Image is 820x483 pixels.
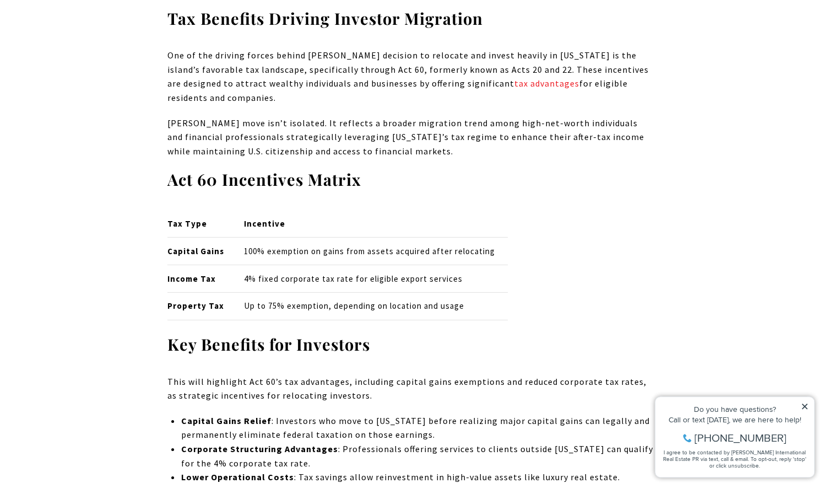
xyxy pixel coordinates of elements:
[514,78,579,89] a: tax advantages - open in a new tab
[243,245,508,259] p: 100% exemption on gains from assets acquired after relocating
[181,414,653,442] p: : Investors who move to [US_STATE] before realizing major capital gains can legally and permanent...
[167,273,216,284] strong: Income Tax
[181,471,294,482] strong: Lower Operational Costs
[12,25,159,33] div: Do you have questions?
[14,68,157,89] span: I agree to be contacted by [PERSON_NAME] International Real Estate PR via text, call & email. To ...
[243,218,285,229] strong: Incentive
[45,52,137,63] span: [PHONE_NUMBER]
[167,169,361,190] strong: Act 60 Incentives Matrix
[167,300,224,311] strong: Property Tax
[167,49,653,105] p: One of the driving forces behind [PERSON_NAME] decision to relocate and invest heavily in [US_STA...
[167,116,653,159] p: [PERSON_NAME] move isn’t isolated. It reflects a broader migration trend among high-net-worth ind...
[167,8,483,29] strong: Tax Benefits Driving Investor Migration
[12,35,159,43] div: Call or text [DATE], we are here to help!
[243,299,508,313] p: Up to 75% exemption, depending on location and usage
[181,443,338,454] strong: Corporate Structuring Advantages
[243,272,508,286] p: 4% fixed corporate tax rate for eligible export services
[181,415,271,426] strong: Capital Gains Relief
[167,334,370,355] strong: Key Benefits for Investors
[167,375,653,403] p: This will highlight Act 60’s tax advantages, including capital gains exemptions and reduced corpo...
[181,442,653,470] p: : Professionals offering services to clients outside [US_STATE] can qualify for the 4% corporate ...
[167,246,224,256] strong: Capital Gains
[167,218,207,229] strong: Tax Type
